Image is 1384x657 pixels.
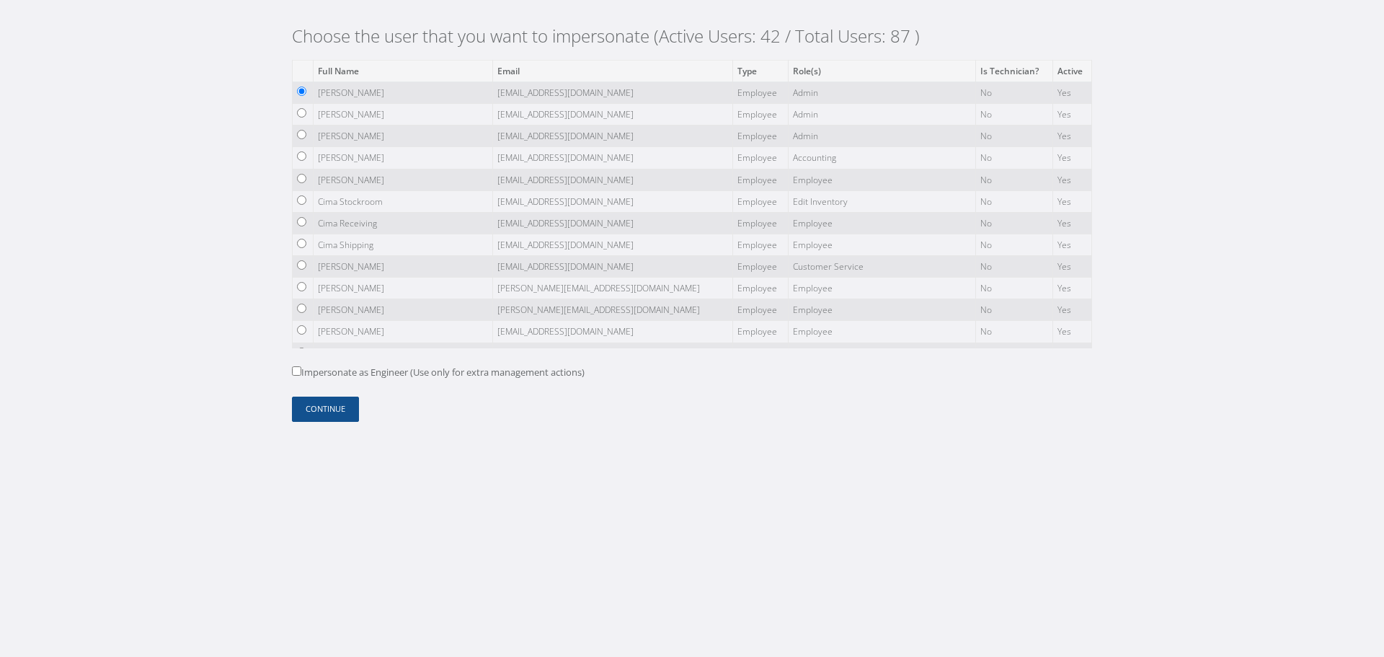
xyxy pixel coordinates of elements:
td: Yes [1052,147,1091,169]
td: Cima Stockroom [314,190,493,212]
td: Yes [1052,256,1091,278]
td: Employee [789,212,976,234]
td: [EMAIL_ADDRESS][DOMAIN_NAME] [493,234,733,255]
td: [PERSON_NAME] [314,321,493,343]
td: Employee [733,81,789,103]
td: Yes [1052,343,1091,364]
input: Impersonate as Engineer (Use only for extra management actions) [292,366,301,376]
td: Employee [733,125,789,147]
td: Yes [1052,81,1091,103]
td: Accounting [789,147,976,169]
td: No [976,343,1052,364]
td: No [976,212,1052,234]
td: Employee [733,169,789,190]
td: Employee [733,212,789,234]
td: No [976,169,1052,190]
td: Yes [1052,278,1091,299]
td: Employee [733,256,789,278]
td: [PERSON_NAME] [314,169,493,190]
td: [PERSON_NAME] [314,104,493,125]
td: [EMAIL_ADDRESS][DOMAIN_NAME] [493,125,733,147]
td: No [976,299,1052,321]
td: No [976,104,1052,125]
td: Yes [1052,125,1091,147]
td: [EMAIL_ADDRESS][DOMAIN_NAME] [493,256,733,278]
label: Impersonate as Engineer (Use only for extra management actions) [292,366,585,380]
td: Cima Shipping [314,234,493,255]
td: [PERSON_NAME] [314,278,493,299]
button: Continue [292,397,359,422]
th: Full Name [314,60,493,81]
td: Employee [733,343,789,364]
td: [EMAIL_ADDRESS][DOMAIN_NAME] [493,81,733,103]
td: Customer Service [789,256,976,278]
td: Employee [733,299,789,321]
td: Admin [789,125,976,147]
td: [EMAIL_ADDRESS][DOMAIN_NAME] [493,190,733,212]
td: [PERSON_NAME][EMAIL_ADDRESS][DOMAIN_NAME] [493,299,733,321]
td: Cima Receiving [314,212,493,234]
td: No [976,81,1052,103]
td: Employee [733,321,789,343]
td: Admin [789,81,976,103]
td: Arianna De La Paz [314,343,493,364]
td: Employee [789,234,976,255]
td: No [976,321,1052,343]
td: Yes [1052,212,1091,234]
td: Employee [789,343,976,364]
td: Employee [789,321,976,343]
th: Role(s) [789,60,976,81]
td: [PERSON_NAME] [314,81,493,103]
td: [EMAIL_ADDRESS][DOMAIN_NAME] [493,104,733,125]
th: Type [733,60,789,81]
td: [EMAIL_ADDRESS][DOMAIN_NAME] [493,343,733,364]
td: Employee [733,104,789,125]
td: [EMAIL_ADDRESS][DOMAIN_NAME] [493,321,733,343]
td: Yes [1052,321,1091,343]
th: Is Technician? [976,60,1052,81]
td: Yes [1052,234,1091,255]
td: [EMAIL_ADDRESS][DOMAIN_NAME] [493,212,733,234]
td: [PERSON_NAME] [314,299,493,321]
td: No [976,256,1052,278]
td: Employee [789,299,976,321]
td: Yes [1052,190,1091,212]
td: [PERSON_NAME] [314,147,493,169]
td: [PERSON_NAME] [314,125,493,147]
td: Employee [789,169,976,190]
td: No [976,190,1052,212]
td: Employee [733,190,789,212]
td: Admin [789,104,976,125]
th: Email [493,60,733,81]
td: [PERSON_NAME] [314,256,493,278]
td: No [976,147,1052,169]
td: [PERSON_NAME][EMAIL_ADDRESS][DOMAIN_NAME] [493,278,733,299]
td: Yes [1052,104,1091,125]
td: Edit Inventory [789,190,976,212]
td: Yes [1052,299,1091,321]
td: Employee [733,278,789,299]
td: Employee [733,234,789,255]
th: Active [1052,60,1091,81]
td: [EMAIL_ADDRESS][DOMAIN_NAME] [493,169,733,190]
td: Employee [789,278,976,299]
td: No [976,234,1052,255]
td: No [976,125,1052,147]
td: Employee [733,147,789,169]
td: Yes [1052,169,1091,190]
td: No [976,278,1052,299]
h2: Choose the user that you want to impersonate (Active Users: 42 / Total Users: 87 ) [292,26,1092,47]
td: [EMAIL_ADDRESS][DOMAIN_NAME] [493,147,733,169]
